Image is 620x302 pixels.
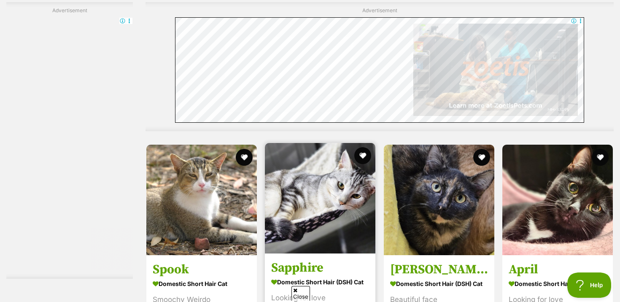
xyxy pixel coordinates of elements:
h3: [PERSON_NAME] [390,262,488,278]
iframe: Advertisement [6,18,133,271]
span: Close [291,286,310,301]
strong: Domestic Short Hair (DSH) Cat [390,278,488,290]
strong: Domestic Short Hair (DSH) Cat [509,278,607,290]
button: favourite [592,149,609,166]
img: Sapphire - Domestic Short Hair (DSH) Cat [265,143,375,253]
div: Advertisement [146,2,614,132]
button: favourite [473,149,490,166]
img: April - Domestic Short Hair (DSH) Cat [502,145,613,255]
button: favourite [355,147,372,164]
iframe: Help Scout Beacon - Open [567,272,612,298]
strong: Domestic Short Hair Cat [153,278,251,290]
strong: Domestic Short Hair (DSH) Cat [271,276,369,288]
h3: Sapphire [271,260,369,276]
div: Advertisement [6,2,133,279]
h3: April [509,262,607,278]
button: favourite [236,149,253,166]
h3: Spook [153,262,251,278]
img: Jasmine - Domestic Short Hair (DSH) Cat [384,145,494,255]
iframe: Advertisement [175,17,584,123]
img: Spook - Domestic Short Hair Cat [146,145,257,255]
